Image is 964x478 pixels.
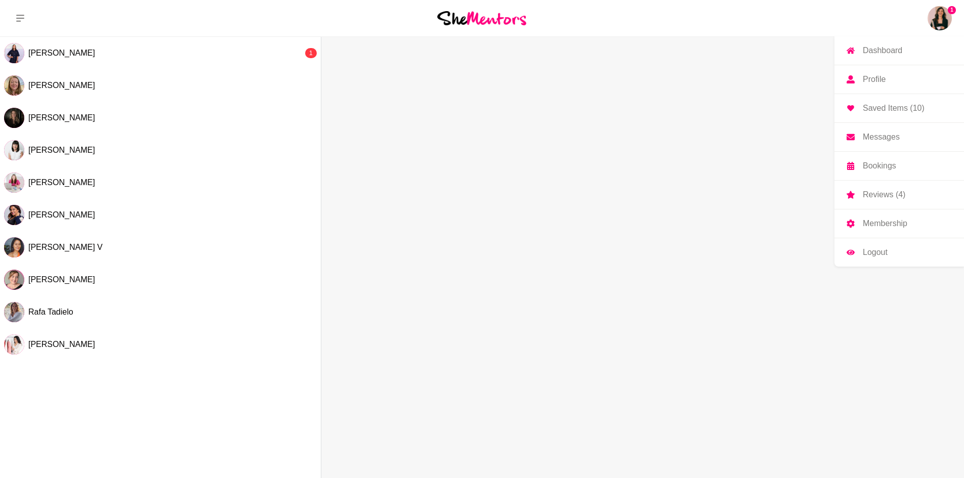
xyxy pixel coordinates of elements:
[28,210,95,219] span: [PERSON_NAME]
[4,43,24,63] div: Darby Lyndon
[863,133,900,141] p: Messages
[834,94,964,122] a: Saved Items (10)
[4,270,24,290] div: Ruth Slade
[863,162,896,170] p: Bookings
[834,123,964,151] a: Messages
[863,220,907,228] p: Membership
[834,36,964,65] a: Dashboard
[4,140,24,160] img: H
[305,48,317,58] div: 1
[4,75,24,96] div: Tammy McCann
[863,191,905,199] p: Reviews (4)
[834,181,964,209] a: Reviews (4)
[28,178,95,187] span: [PERSON_NAME]
[28,275,95,284] span: [PERSON_NAME]
[863,75,886,83] p: Profile
[4,237,24,257] div: Smritha V
[4,205,24,225] img: R
[4,172,24,193] div: Rebecca Cofrancesco
[863,104,925,112] p: Saved Items (10)
[4,302,24,322] img: R
[928,6,952,30] a: Mariana Queiroz1DashboardProfileSaved Items (10)MessagesBookingsReviews (4)MembershipLogout
[928,6,952,30] img: Mariana Queiroz
[4,237,24,257] img: S
[4,270,24,290] img: R
[28,49,95,57] span: [PERSON_NAME]
[4,205,24,225] div: Richa Joshi
[28,146,95,154] span: [PERSON_NAME]
[4,108,24,128] img: M
[4,43,24,63] img: D
[834,152,964,180] a: Bookings
[863,248,888,256] p: Logout
[4,334,24,355] img: J
[28,113,95,122] span: [PERSON_NAME]
[28,81,95,90] span: [PERSON_NAME]
[4,75,24,96] img: T
[437,11,526,25] img: She Mentors Logo
[863,47,902,55] p: Dashboard
[28,340,95,349] span: [PERSON_NAME]
[28,308,73,316] span: Rafa Tadielo
[834,65,964,94] a: Profile
[948,6,956,14] span: 1
[4,334,24,355] div: Jude Stevens
[4,172,24,193] img: R
[28,243,103,251] span: [PERSON_NAME] V
[4,140,24,160] div: Hayley Robertson
[4,302,24,322] div: Rafa Tadielo
[4,108,24,128] div: Marisse van den Berg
